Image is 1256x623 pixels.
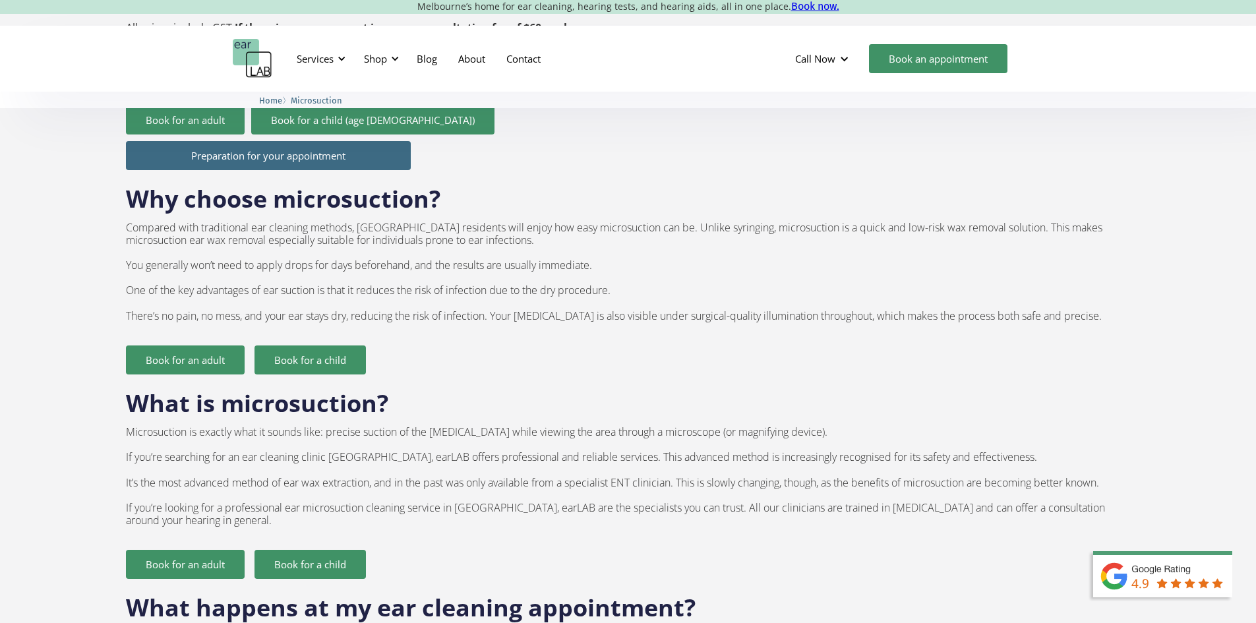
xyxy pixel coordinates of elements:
div: Services [289,39,349,78]
a: Book an appointment [869,44,1007,73]
div: Shop [364,52,387,65]
h2: Why choose microsuction? [126,170,440,215]
a: Home [259,94,282,106]
div: Services [297,52,334,65]
strong: If there is no wax present in ears, a consultation fee of $60 apply. [235,20,576,35]
a: Book for an adult [126,105,245,134]
a: Microsuction [291,94,342,106]
a: Book for a child (age [DEMOGRAPHIC_DATA]) [251,105,494,134]
p: Compared with traditional ear cleaning methods, [GEOGRAPHIC_DATA] residents will enjoy how easy m... [126,222,1131,323]
a: Preparation for your appointment [126,141,411,170]
div: Call Now [785,39,862,78]
a: Book for an adult [126,345,245,374]
p: Microsuction is exactly what it sounds like: precise suction of the [MEDICAL_DATA] while viewing ... [126,426,1131,527]
a: Book for a child [254,550,366,579]
span: Microsuction [291,96,342,105]
a: Contact [496,40,551,78]
h2: What is microsuction? [126,374,1131,419]
a: Book for a child [254,345,366,374]
a: Book for an adult [126,550,245,579]
li: 〉 [259,94,291,107]
span: Home [259,96,282,105]
a: About [448,40,496,78]
a: home [233,39,272,78]
div: Shop [356,39,403,78]
a: Blog [406,40,448,78]
div: Call Now [795,52,835,65]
